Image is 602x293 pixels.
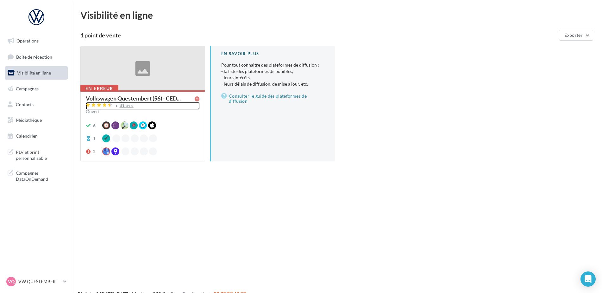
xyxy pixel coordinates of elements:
[80,85,118,92] div: En erreur
[221,75,325,81] li: - leurs intérêts,
[221,62,325,87] p: Pour tout connaître des plateformes de diffusion :
[17,70,51,75] span: Visibilité en ligne
[4,114,69,127] a: Médiathèque
[86,109,100,114] span: Ouvert
[93,135,96,142] div: 1
[4,82,69,95] a: Campagnes
[221,81,325,87] li: - leurs délais de diffusion, de mise à jour, etc.
[16,101,34,107] span: Contacts
[16,38,39,43] span: Opérations
[4,129,69,143] a: Calendrier
[559,30,593,41] button: Exporter
[16,86,39,91] span: Campagnes
[4,98,69,111] a: Contacts
[4,66,69,80] a: Visibilité en ligne
[4,145,69,164] a: PLV et print personnalisable
[564,32,583,38] span: Exporter
[16,169,65,182] span: Campagnes DataOnDemand
[8,278,15,285] span: VQ
[18,278,60,285] p: VW QUESTEMBERT
[120,103,134,107] div: 81 avis
[4,166,69,185] a: Campagnes DataOnDemand
[80,32,556,38] div: 1 point de vente
[93,122,96,129] div: 6
[4,34,69,48] a: Opérations
[221,51,325,57] div: En savoir plus
[16,133,37,139] span: Calendrier
[86,102,200,110] a: 81 avis
[580,271,596,287] div: Open Intercom Messenger
[16,148,65,161] span: PLV et print personnalisable
[16,54,52,59] span: Boîte de réception
[80,10,594,20] div: Visibilité en ligne
[93,148,96,155] div: 2
[4,50,69,64] a: Boîte de réception
[86,95,181,101] span: Volkswagen Questembert (56) - CED...
[16,117,42,123] span: Médiathèque
[221,68,325,75] li: - la liste des plateformes disponibles,
[5,276,68,288] a: VQ VW QUESTEMBERT
[221,92,325,105] a: Consulter le guide des plateformes de diffusion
